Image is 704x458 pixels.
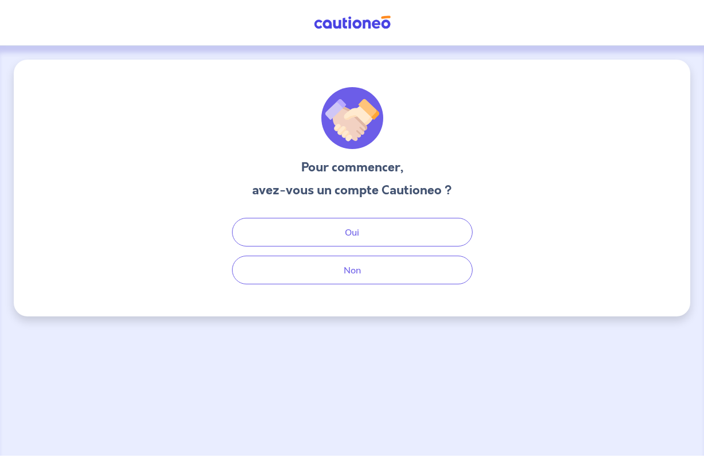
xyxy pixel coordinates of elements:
button: Non [232,256,473,284]
img: illu_welcome.svg [321,87,383,149]
img: Cautioneo [309,15,395,30]
h3: Pour commencer, [252,158,452,177]
h3: avez-vous un compte Cautioneo ? [252,181,452,199]
button: Oui [232,218,473,246]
